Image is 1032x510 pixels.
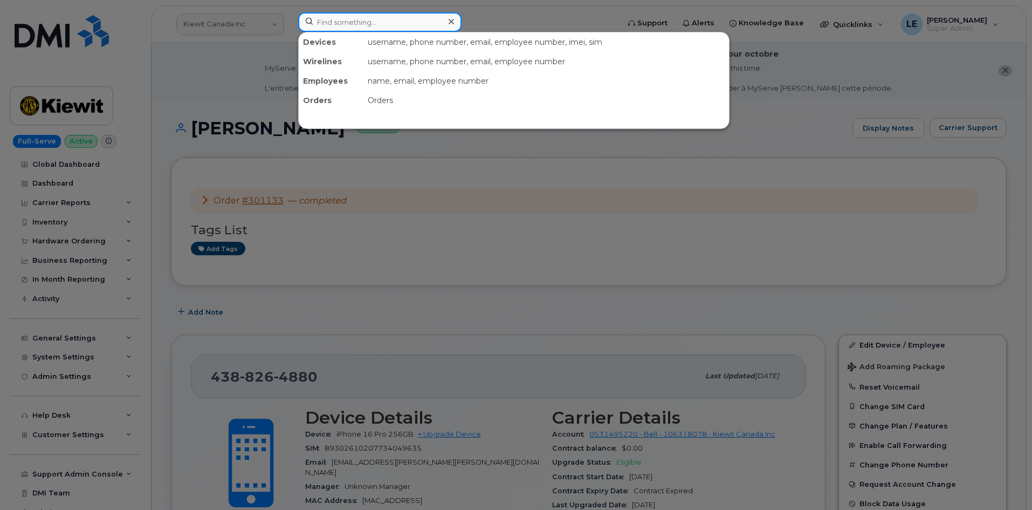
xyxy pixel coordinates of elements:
div: Orders [299,91,363,110]
div: Employees [299,71,363,91]
iframe: Messenger Launcher [985,463,1024,502]
div: username, phone number, email, employee number, imei, sim [363,32,729,52]
div: Orders [363,91,729,110]
div: Devices [299,32,363,52]
div: name, email, employee number [363,71,729,91]
div: username, phone number, email, employee number [363,52,729,71]
div: Wirelines [299,52,363,71]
